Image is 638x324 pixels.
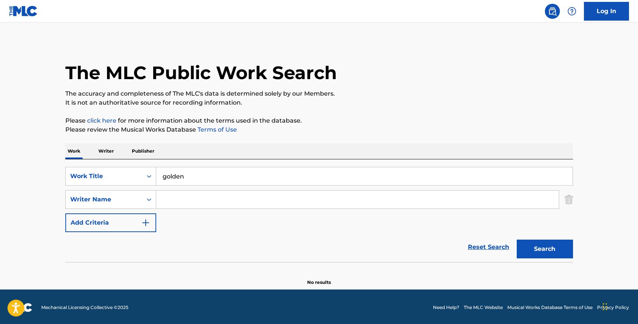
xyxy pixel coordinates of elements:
div: Help [564,4,579,19]
a: The MLC Website [464,304,503,311]
div: Work Title [70,172,138,181]
a: click here [87,117,116,124]
img: search [548,7,557,16]
h1: The MLC Public Work Search [65,61,337,84]
p: No results [307,270,331,286]
img: help [567,7,576,16]
iframe: Chat Widget [600,288,638,324]
p: Please for more information about the terms used in the database. [65,116,573,125]
button: Add Criteria [65,213,156,232]
a: Musical Works Database Terms of Use [507,304,593,311]
button: Search [517,240,573,258]
span: Mechanical Licensing Collective © 2025 [41,304,128,311]
a: Reset Search [464,239,513,255]
p: Work [65,143,83,159]
div: Writer Name [70,195,138,204]
a: Log In [584,2,629,21]
a: Public Search [545,4,560,19]
a: Privacy Policy [597,304,629,311]
img: 9d2ae6d4665cec9f34b9.svg [141,218,150,227]
div: Drag [603,295,607,318]
form: Search Form [65,167,573,262]
a: Terms of Use [196,126,237,133]
img: MLC Logo [9,6,38,16]
p: Writer [96,143,116,159]
img: Delete Criterion [565,190,573,209]
p: Publisher [130,143,157,159]
p: It is not an authoritative source for recording information. [65,98,573,107]
p: Please review the Musical Works Database [65,125,573,134]
p: The accuracy and completeness of The MLC's data is determined solely by our Members. [65,89,573,98]
a: Need Help? [433,304,459,311]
